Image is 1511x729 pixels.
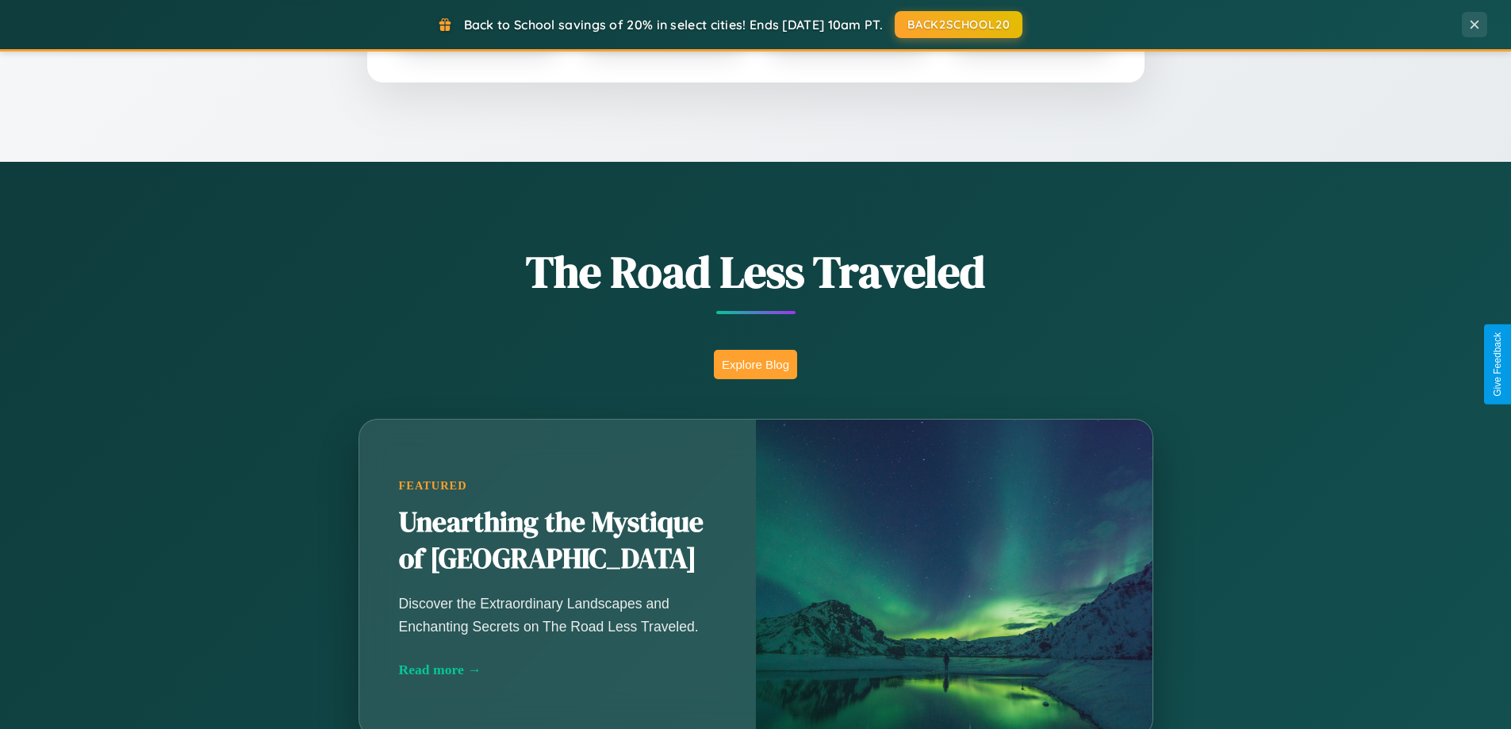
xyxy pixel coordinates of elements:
[399,505,716,577] h2: Unearthing the Mystique of [GEOGRAPHIC_DATA]
[714,350,797,379] button: Explore Blog
[895,11,1022,38] button: BACK2SCHOOL20
[399,593,716,637] p: Discover the Extraordinary Landscapes and Enchanting Secrets on The Road Less Traveled.
[399,479,716,493] div: Featured
[280,241,1232,302] h1: The Road Less Traveled
[1492,332,1503,397] div: Give Feedback
[399,662,716,678] div: Read more →
[464,17,883,33] span: Back to School savings of 20% in select cities! Ends [DATE] 10am PT.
